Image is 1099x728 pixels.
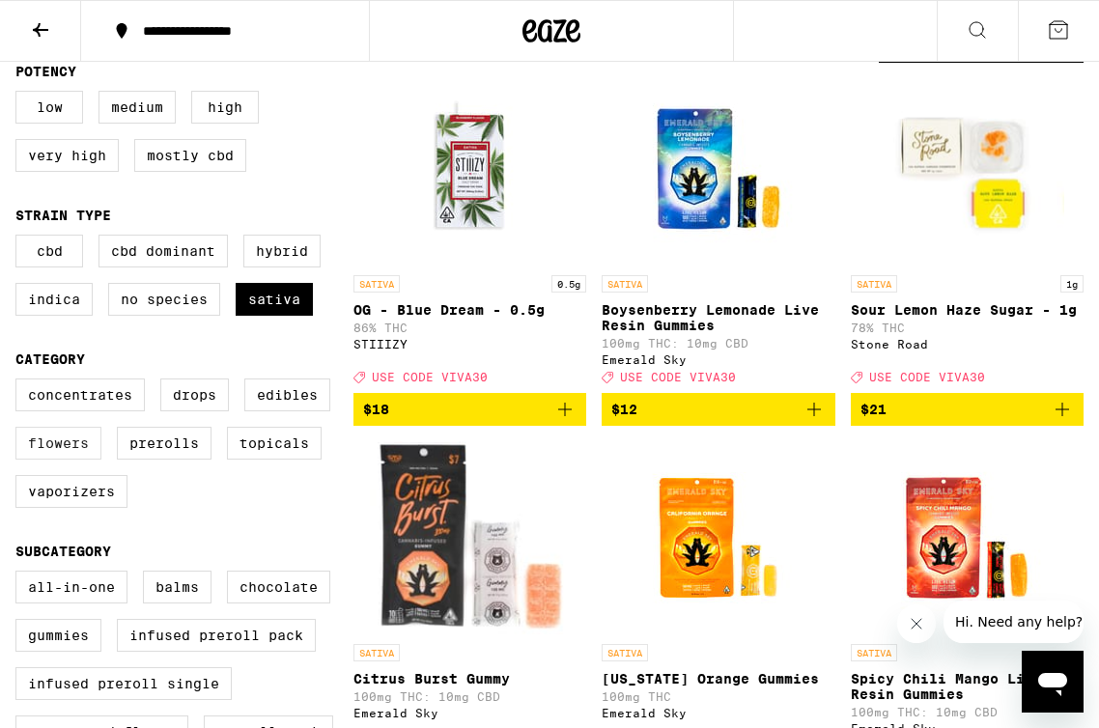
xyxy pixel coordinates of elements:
p: Citrus Burst Gummy [353,671,586,686]
p: 100mg THC: 10mg CBD [851,706,1084,718]
label: Sativa [236,283,313,316]
label: Balms [143,571,211,603]
p: SATIVA [353,275,400,293]
p: SATIVA [602,275,648,293]
label: Gummies [15,619,101,652]
p: 0.5g [551,275,586,293]
p: SATIVA [353,644,400,661]
label: Topicals [227,427,322,460]
label: Chocolate [227,571,330,603]
label: Vaporizers [15,475,127,508]
label: Hybrid [243,235,321,267]
p: 100mg THC: 10mg CBD [602,337,834,350]
img: Emerald Sky - Citrus Burst Gummy [370,441,571,634]
img: Emerald Sky - Spicy Chili Mango Live Resin Gummies [870,441,1063,634]
label: Flowers [15,427,101,460]
div: Emerald Sky [602,707,834,719]
span: USE CODE VIVA30 [869,371,985,383]
p: Sour Lemon Haze Sugar - 1g [851,302,1084,318]
span: $21 [860,402,887,417]
label: Medium [99,91,176,124]
label: All-In-One [15,571,127,603]
label: Infused Preroll Pack [117,619,316,652]
label: Very High [15,139,119,172]
p: SATIVA [602,644,648,661]
a: Open page for OG - Blue Dream - 0.5g from STIIIZY [353,72,586,393]
label: CBD Dominant [99,235,228,267]
iframe: Button to launch messaging window [1022,651,1084,713]
iframe: Message from company [944,601,1084,643]
span: USE CODE VIVA30 [620,371,736,383]
legend: Potency [15,64,76,79]
p: SATIVA [851,644,897,661]
p: OG - Blue Dream - 0.5g [353,302,586,318]
iframe: Close message [897,604,936,643]
img: Emerald Sky - Boysenberry Lemonade Live Resin Gummies [622,72,815,266]
button: Add to bag [851,393,1084,426]
div: Stone Road [851,338,1084,350]
span: USE CODE VIVA30 [372,371,488,383]
legend: Category [15,351,85,367]
label: CBD [15,235,83,267]
label: No Species [108,283,220,316]
label: Edibles [244,378,330,411]
p: Boysenberry Lemonade Live Resin Gummies [602,302,834,333]
label: Prerolls [117,427,211,460]
a: Open page for Boysenberry Lemonade Live Resin Gummies from Emerald Sky [602,72,834,393]
a: Open page for Sour Lemon Haze Sugar - 1g from Stone Road [851,72,1084,393]
label: Infused Preroll Single [15,667,232,700]
button: Add to bag [602,393,834,426]
p: 100mg THC: 10mg CBD [353,690,586,703]
p: SATIVA [851,275,897,293]
label: Concentrates [15,378,145,411]
img: STIIIZY - OG - Blue Dream - 0.5g [374,72,567,266]
p: 100mg THC [602,690,834,703]
p: [US_STATE] Orange Gummies [602,671,834,686]
label: Indica [15,283,93,316]
p: 86% THC [353,322,586,334]
div: STIIIZY [353,338,586,350]
span: $12 [611,402,637,417]
p: 78% THC [851,322,1084,334]
legend: Subcategory [15,544,111,559]
label: Drops [160,378,229,411]
p: 1g [1060,275,1084,293]
label: High [191,91,259,124]
button: Add to bag [353,393,586,426]
div: Emerald Sky [353,707,586,719]
label: Mostly CBD [134,139,246,172]
label: Low [15,91,83,124]
div: Emerald Sky [602,353,834,366]
p: Spicy Chili Mango Live Resin Gummies [851,671,1084,702]
span: $18 [363,402,389,417]
img: Stone Road - Sour Lemon Haze Sugar - 1g [870,72,1064,266]
legend: Strain Type [15,208,111,223]
img: Emerald Sky - California Orange Gummies [622,441,815,634]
